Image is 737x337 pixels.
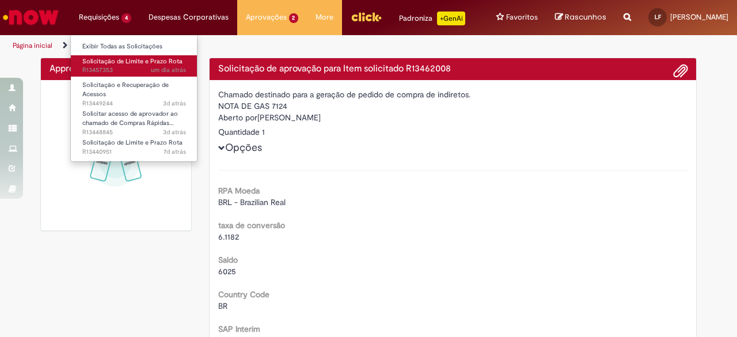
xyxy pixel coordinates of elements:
[351,8,382,25] img: click_logo_yellow_360x200.png
[163,128,186,137] time: 26/08/2025 14:53:32
[82,81,169,99] span: Solicitação e Recuperação de Acessos
[82,66,186,75] span: R13457353
[218,100,688,112] div: NOTA DE GAS 7124
[218,255,238,265] b: Saldo
[82,147,186,157] span: R13440951
[218,266,236,277] span: 6025
[163,128,186,137] span: 3d atrás
[82,109,178,127] span: Solicitar acesso de aprovador ao chamado de Compras Rápidas…
[71,40,197,53] a: Exibir Todas as Solicitações
[218,112,688,126] div: [PERSON_NAME]
[82,128,186,137] span: R13448845
[79,12,119,23] span: Requisições
[218,289,269,300] b: Country Code
[1,6,60,29] img: ServiceNow
[149,12,229,23] span: Despesas Corporativas
[163,99,186,108] time: 26/08/2025 15:52:34
[218,112,257,123] label: Aberto por
[71,137,197,158] a: Aberto R13440951 : Solicitação de Limite e Prazo Rota
[218,232,239,242] span: 6.1182
[399,12,465,25] div: Padroniza
[218,89,688,100] div: Chamado destinado para a geração de pedido de compra de indiretos.
[70,35,197,162] ul: Requisições
[82,99,186,108] span: R13449244
[316,12,333,23] span: More
[565,12,606,22] span: Rascunhos
[164,147,186,156] time: 22/08/2025 16:52:12
[670,12,728,22] span: [PERSON_NAME]
[506,12,538,23] span: Favoritos
[13,41,52,50] a: Página inicial
[151,66,186,74] time: 28/08/2025 11:47:53
[218,220,285,230] b: taxa de conversão
[555,12,606,23] a: Rascunhos
[163,99,186,108] span: 3d atrás
[218,324,260,334] b: SAP Interim
[82,57,183,66] span: Solicitação de Limite e Prazo Rota
[50,64,183,74] h4: Approval not required anymore
[71,108,197,132] a: Aberto R13448845 : Solicitar acesso de aprovador ao chamado de Compras Rápidas (Speed buy)
[655,13,661,21] span: LF
[50,89,183,222] img: sucesso_1.gif
[246,12,287,23] span: Aprovações
[82,138,183,147] span: Solicitação de Limite e Prazo Rota
[9,35,483,56] ul: Trilhas de página
[164,147,186,156] span: 7d atrás
[218,64,688,74] h4: Solicitação de aprovação para Item solicitado R13462008
[71,79,197,104] a: Aberto R13449244 : Solicitação e Recuperação de Acessos
[437,12,465,25] p: +GenAi
[218,301,227,311] span: BR
[71,55,197,77] a: Aberto R13457353 : Solicitação de Limite e Prazo Rota
[151,66,186,74] span: um dia atrás
[218,197,286,207] span: BRL - Brazilian Real
[121,13,131,23] span: 4
[218,185,260,196] b: RPA Moeda
[218,126,688,138] div: Quantidade 1
[289,13,299,23] span: 2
